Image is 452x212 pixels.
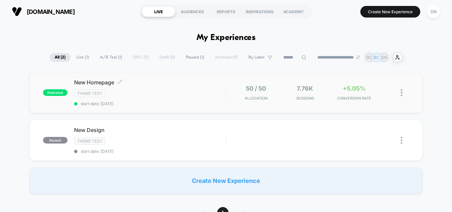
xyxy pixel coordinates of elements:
p: DN [381,55,387,60]
span: By Label [249,55,264,60]
span: All ( 2 ) [50,53,70,62]
span: Theme Test [74,90,105,97]
span: start date: [DATE] [74,101,226,106]
p: BC [374,55,380,60]
span: Theme Test [74,137,105,145]
span: Live ( 1 ) [71,53,94,62]
div: LIVE [142,6,175,17]
span: 7.76k [297,85,313,92]
button: [DOMAIN_NAME] [10,6,77,17]
button: DN [425,5,442,19]
span: paused [43,137,68,144]
div: Create New Experience [29,167,423,194]
span: start date: [DATE] [74,149,226,154]
span: Paused ( 1 ) [181,53,209,62]
span: A/B Test ( 1 ) [95,53,127,62]
img: end [356,55,360,59]
h1: My Experiences [197,33,256,43]
span: [DOMAIN_NAME] [27,8,75,15]
span: published [43,89,68,96]
span: Allocation [245,96,267,101]
button: Create New Experience [360,6,420,18]
div: REPORTS [209,6,243,17]
p: BC [367,55,372,60]
div: ACADEMY [277,6,310,17]
div: DN [427,5,440,18]
img: close [401,137,402,144]
div: AUDIENCES [175,6,209,17]
span: New Homepage [74,79,226,86]
span: 50 / 50 [246,85,266,92]
span: New Design [74,127,226,133]
span: CONVERSION RATE [331,96,377,101]
span: +5.05% [343,85,366,92]
div: INSPIRATIONS [243,6,277,17]
img: close [401,89,402,96]
span: Sessions [282,96,328,101]
img: Visually logo [12,7,22,17]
